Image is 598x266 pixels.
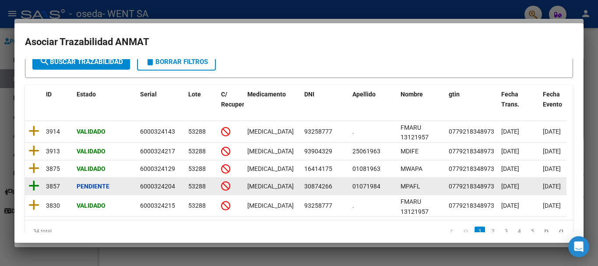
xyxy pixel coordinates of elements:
[304,183,332,190] span: 30874266
[77,183,109,190] strong: Pendiente
[473,224,486,239] li: page 1
[501,165,519,172] span: [DATE]
[46,165,60,172] span: 3875
[140,183,175,190] span: 6000324204
[446,227,457,236] a: go to first page
[449,165,498,172] span: 07792183489736
[39,58,123,66] span: Buscar Trazabilidad
[488,227,498,236] a: 2
[77,91,96,98] span: Estado
[486,224,500,239] li: page 2
[137,85,185,124] datatable-header-cell: Serial
[401,148,419,155] span: MDIFE
[352,128,354,135] span: .
[539,85,581,124] datatable-header-cell: Fecha Evento
[352,202,354,209] span: .
[244,85,301,124] datatable-header-cell: Medicamento
[140,128,175,135] span: 6000324143
[247,148,294,155] span: BIKTARVY
[25,220,133,242] div: 34 total
[460,227,472,236] a: go to previous page
[501,128,519,135] span: [DATE]
[401,124,429,141] span: FMARU 13121957
[188,128,206,135] span: 53288
[25,34,573,50] h2: Asociar Trazabilidad ANMAT
[221,91,248,108] span: C/ Recupero
[349,85,397,124] datatable-header-cell: Apellido
[218,85,244,124] datatable-header-cell: C/ Recupero
[543,148,561,155] span: [DATE]
[140,165,175,172] span: 6000324129
[304,91,314,98] span: DNI
[73,85,137,124] datatable-header-cell: Estado
[501,91,519,108] span: Fecha Trans.
[185,85,218,124] datatable-header-cell: Lote
[77,128,106,135] strong: Validado
[352,165,380,172] span: 01081963
[543,128,561,135] span: [DATE]
[145,58,208,66] span: Borrar Filtros
[445,85,498,124] datatable-header-cell: gtin
[188,91,201,98] span: Lote
[46,202,60,209] span: 3830
[543,183,561,190] span: [DATE]
[77,148,106,155] strong: Validado
[352,183,380,190] span: 01071984
[543,91,562,108] span: Fecha Evento
[513,224,526,239] li: page 4
[301,85,349,124] datatable-header-cell: DNI
[140,148,175,155] span: 6000324217
[188,202,206,209] span: 53288
[401,183,420,190] span: MPAFL
[352,91,376,98] span: Apellido
[498,85,539,124] datatable-header-cell: Fecha Trans.
[527,227,538,236] a: 5
[449,128,498,135] span: 07792183489736
[46,91,52,98] span: ID
[46,148,60,155] span: 3913
[304,165,332,172] span: 16414175
[42,85,73,124] datatable-header-cell: ID
[247,91,286,98] span: Medicamento
[77,165,106,172] strong: Validado
[188,165,206,172] span: 53288
[140,202,175,209] span: 6000324215
[449,202,498,209] span: 07792183489736
[514,227,524,236] a: 4
[500,224,513,239] li: page 3
[247,202,294,209] span: BIKTARVY
[352,148,380,155] span: 25061963
[401,198,429,215] span: FMARU 13121957
[304,202,332,209] span: 93258777
[543,202,561,209] span: [DATE]
[137,53,216,71] button: Borrar Filtros
[501,227,511,236] a: 3
[32,54,130,70] button: Buscar Trazabilidad
[543,165,561,172] span: [DATE]
[501,183,519,190] span: [DATE]
[501,202,519,209] span: [DATE]
[526,224,539,239] li: page 5
[449,183,498,190] span: 07792183489736
[401,165,422,172] span: MWAPA
[449,91,460,98] span: gtin
[401,91,423,98] span: Nombre
[397,85,445,124] datatable-header-cell: Nombre
[449,148,498,155] span: 07792183489736
[247,165,294,172] span: BIKTARVY
[475,227,485,236] a: 1
[304,128,332,135] span: 93258777
[540,227,552,236] a: go to next page
[247,183,294,190] span: BIKTARVY
[188,183,206,190] span: 53288
[140,91,157,98] span: Serial
[145,56,155,67] mat-icon: delete
[188,148,206,155] span: 53288
[46,183,60,190] span: 3857
[247,128,294,135] span: BIKTARVY
[304,148,332,155] span: 93904329
[555,227,567,236] a: go to last page
[77,202,106,209] strong: Validado
[46,128,60,135] span: 3914
[501,148,519,155] span: [DATE]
